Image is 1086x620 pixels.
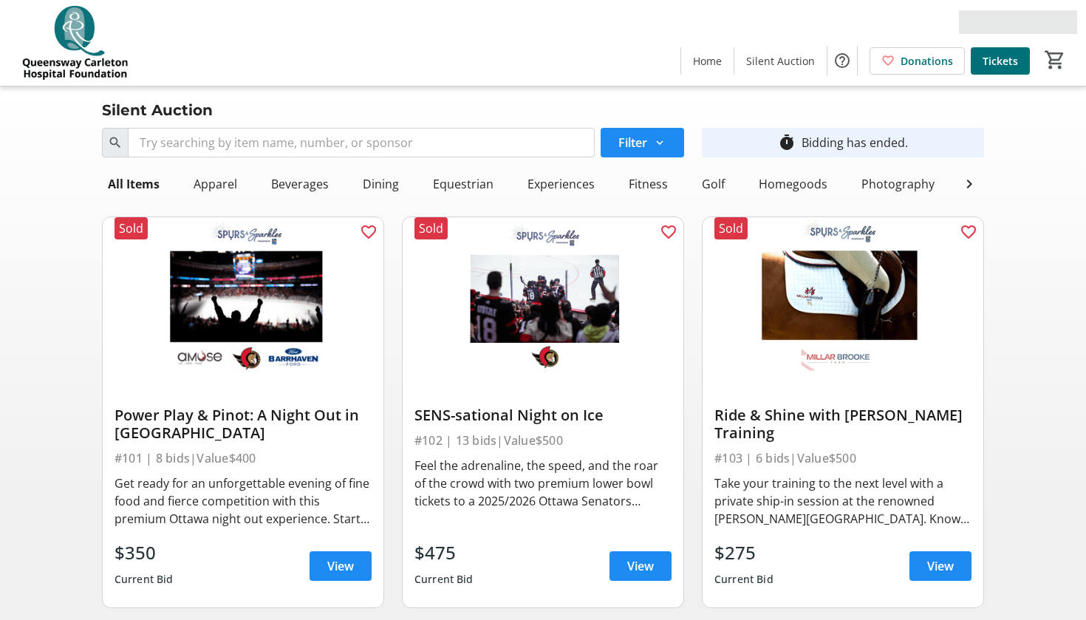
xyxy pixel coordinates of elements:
a: Home [681,47,734,75]
div: #101 | 8 bids | Value $400 [115,448,372,469]
span: Donations [901,53,953,69]
img: SENS-sational Night on Ice [403,217,683,375]
button: Cart [1042,47,1068,73]
a: View [310,551,372,581]
div: Power Play & Pinot: A Night Out in [GEOGRAPHIC_DATA] [115,406,372,442]
div: SENS-sational Night on Ice [414,406,672,424]
img: Power Play & Pinot: A Night Out in Ottawa [103,217,383,375]
div: Get ready for an unforgettable evening of fine food and fierce competition with this premium Otta... [115,474,372,528]
div: Dining [357,169,405,199]
div: Golf [696,169,731,199]
div: Silent Auction [93,98,222,122]
div: Equestrian [427,169,499,199]
div: Sold [714,217,748,239]
a: Silent Auction [734,47,827,75]
span: View [927,557,954,575]
div: $475 [414,539,474,566]
a: Tickets [971,47,1030,75]
img: Ride & Shine with Millar Brooke Training [703,217,983,375]
a: View [609,551,672,581]
div: Sold [115,217,148,239]
span: Home [693,53,722,69]
div: Experiences [522,169,601,199]
div: Bidding has ended. [802,134,908,151]
div: Apparel [188,169,243,199]
div: Ride & Shine with [PERSON_NAME] Training [714,406,971,442]
div: Current Bid [414,566,474,593]
span: View [627,557,654,575]
div: All Items [102,169,165,199]
div: $275 [714,539,773,566]
mat-icon: favorite_outline [360,223,378,241]
span: Tickets [983,53,1018,69]
mat-icon: timer_outline [778,134,796,151]
a: Donations [870,47,965,75]
mat-icon: favorite_outline [960,223,977,241]
div: Photography [856,169,940,199]
button: Filter [601,128,684,157]
span: Filter [618,134,647,151]
div: Fitness [623,169,674,199]
button: Help [827,46,857,75]
div: Current Bid [115,566,174,593]
span: Silent Auction [746,53,815,69]
div: Beverages [265,169,335,199]
div: Take your training to the next level with a private ship-in session at the renowned [PERSON_NAME]... [714,474,971,528]
div: Homegoods [753,169,833,199]
img: QCH Foundation's Logo [9,6,140,80]
mat-icon: favorite_outline [660,223,677,241]
div: #103 | 6 bids | Value $500 [714,448,971,469]
div: $350 [115,539,174,566]
a: View [909,551,971,581]
div: Current Bid [714,566,773,593]
div: #102 | 13 bids | Value $500 [414,430,672,451]
input: Try searching by item name, number, or sponsor [128,128,595,157]
div: Feel the adrenaline, the speed, and the roar of the crowd with two premium lower bowl tickets to ... [414,457,672,510]
div: Sold [414,217,448,239]
span: View [327,557,354,575]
